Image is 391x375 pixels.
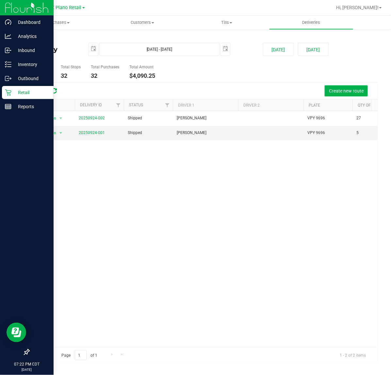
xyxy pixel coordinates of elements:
[57,114,65,123] span: select
[11,32,51,40] p: Analytics
[298,43,329,56] button: [DATE]
[5,33,11,40] inline-svg: Analytics
[177,115,206,121] span: [PERSON_NAME]
[238,99,303,111] th: Driver 2
[5,75,11,82] inline-svg: Outbound
[5,47,11,54] inline-svg: Inbound
[128,115,142,121] span: Shipped
[11,75,51,82] p: Outbound
[101,20,185,26] span: Customers
[91,65,119,69] h5: Total Purchases
[56,350,103,360] span: Page of 1
[16,20,100,26] span: Purchases
[61,73,81,79] h4: 32
[57,128,65,138] span: select
[173,99,238,111] th: Driver 1
[307,130,325,136] span: VPY 9696
[356,130,359,136] span: 5
[5,103,11,110] inline-svg: Reports
[3,361,51,367] p: 07:22 PM CDT
[5,19,11,26] inline-svg: Dashboard
[100,16,185,29] a: Customers
[113,99,124,111] a: Filter
[11,60,51,68] p: Inventory
[221,43,230,55] span: select
[334,350,371,360] span: 1 - 2 of 2 items
[49,5,82,10] span: TX Plano Retail
[336,5,379,10] span: Hi, [PERSON_NAME]!
[356,115,361,121] span: 27
[11,18,51,26] p: Dashboard
[79,116,105,120] a: 20250924-002
[325,85,368,96] button: Create new route
[162,99,173,111] a: Filter
[129,73,155,79] h4: $4,090.25
[5,89,11,96] inline-svg: Retail
[7,323,26,342] iframe: Resource center
[293,20,329,26] span: Deliveries
[309,103,320,108] a: Plate
[80,103,102,107] a: Delivery ID
[61,65,81,69] h5: Total Stops
[11,103,51,111] p: Reports
[329,88,364,94] span: Create new route
[91,73,119,79] h4: 32
[185,16,269,29] a: Tills
[11,46,51,54] p: Inbound
[129,103,143,107] a: Status
[79,130,105,135] a: 20250924-001
[307,115,325,121] span: VPY 9696
[129,65,155,69] h5: Total Amount
[177,130,206,136] span: [PERSON_NAME]
[269,16,354,29] a: Deliveries
[89,43,98,55] span: select
[5,61,11,68] inline-svg: Inventory
[263,43,294,56] button: [DATE]
[3,367,51,372] p: [DATE]
[128,130,142,136] span: Shipped
[29,43,79,56] h4: Delivery Routes
[75,350,87,360] input: 1
[185,20,269,26] span: Tills
[11,89,51,96] p: Retail
[16,16,100,29] a: Purchases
